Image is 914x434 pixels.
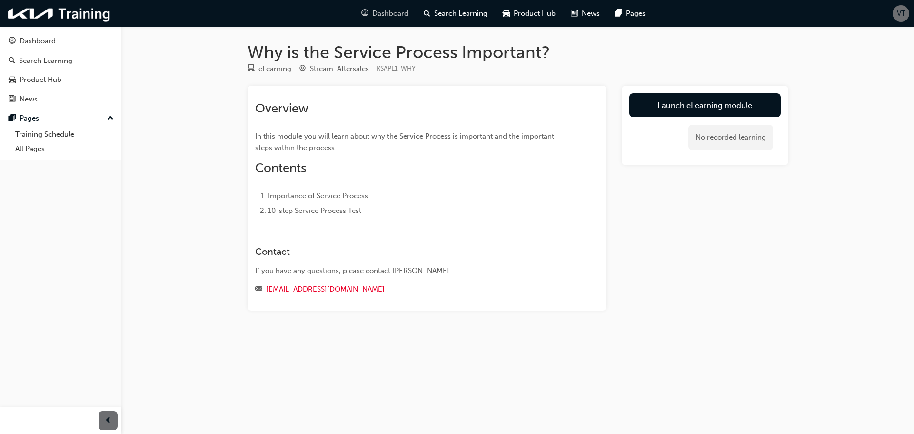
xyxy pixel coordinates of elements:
[361,8,368,20] span: guage-icon
[615,8,622,20] span: pages-icon
[4,52,118,70] a: Search Learning
[248,63,291,75] div: Type
[897,8,905,19] span: VT
[9,95,16,104] span: news-icon
[255,265,565,276] div: If you have any questions, please contact [PERSON_NAME].
[11,141,118,156] a: All Pages
[255,283,565,295] div: Email
[629,93,781,117] a: Launch eLearning module
[582,8,600,19] span: News
[255,161,306,175] span: Contents
[9,114,16,123] span: pages-icon
[434,8,487,19] span: Search Learning
[4,32,118,50] a: Dashboard
[19,55,72,66] div: Search Learning
[4,110,118,127] button: Pages
[9,76,16,84] span: car-icon
[424,8,430,20] span: search-icon
[20,113,39,124] div: Pages
[354,4,416,23] a: guage-iconDashboard
[4,71,118,89] a: Product Hub
[4,91,118,108] a: News
[495,4,563,23] a: car-iconProduct Hub
[9,57,15,65] span: search-icon
[20,36,56,47] div: Dashboard
[299,63,369,75] div: Stream
[11,127,118,142] a: Training Schedule
[20,94,38,105] div: News
[255,101,308,116] span: Overview
[248,42,788,63] h1: Why is the Service Process Important?
[377,64,416,72] span: Learning resource code
[893,5,909,22] button: VT
[255,246,565,257] h3: Contact
[258,63,291,74] div: eLearning
[20,74,61,85] div: Product Hub
[607,4,653,23] a: pages-iconPages
[626,8,646,19] span: Pages
[255,285,262,294] span: email-icon
[248,65,255,73] span: learningResourceType_ELEARNING-icon
[503,8,510,20] span: car-icon
[416,4,495,23] a: search-iconSearch Learning
[5,4,114,23] img: kia-training
[266,285,385,293] a: [EMAIL_ADDRESS][DOMAIN_NAME]
[571,8,578,20] span: news-icon
[372,8,408,19] span: Dashboard
[107,112,114,125] span: up-icon
[268,192,368,200] span: Importance of Service Process
[310,63,369,74] div: Stream: Aftersales
[9,37,16,46] span: guage-icon
[688,125,773,150] div: No recorded learning
[268,206,361,215] span: 10-step Service Process Test
[514,8,556,19] span: Product Hub
[4,30,118,110] button: DashboardSearch LearningProduct HubNews
[563,4,607,23] a: news-iconNews
[299,65,306,73] span: target-icon
[105,415,112,427] span: prev-icon
[255,132,556,152] span: In this module you will learn about why the Service Process is important and the important steps ...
